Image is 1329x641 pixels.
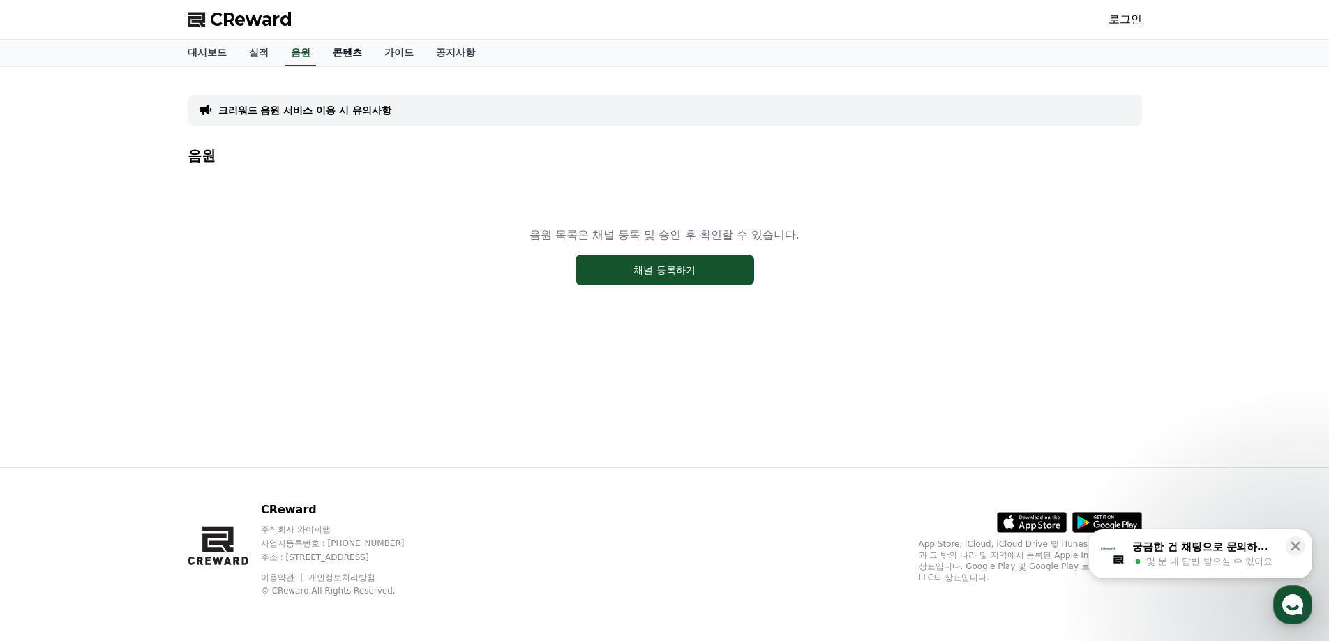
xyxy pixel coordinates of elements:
[180,442,268,477] a: 설정
[261,552,431,563] p: 주소 : [STREET_ADDRESS]
[919,538,1142,583] p: App Store, iCloud, iCloud Drive 및 iTunes Store는 미국과 그 밖의 나라 및 지역에서 등록된 Apple Inc.의 서비스 상표입니다. Goo...
[261,585,431,596] p: © CReward All Rights Reserved.
[92,442,180,477] a: 대화
[285,40,316,66] a: 음원
[188,8,292,31] a: CReward
[261,524,431,535] p: 주식회사 와이피랩
[210,8,292,31] span: CReward
[177,40,238,66] a: 대시보드
[322,40,373,66] a: 콘텐츠
[261,538,431,549] p: 사업자등록번호 : [PHONE_NUMBER]
[128,464,144,475] span: 대화
[238,40,280,66] a: 실적
[44,463,52,474] span: 홈
[576,255,754,285] button: 채널 등록하기
[4,442,92,477] a: 홈
[373,40,425,66] a: 가이드
[216,463,232,474] span: 설정
[308,573,375,582] a: 개인정보처리방침
[530,227,799,243] p: 음원 목록은 채널 등록 및 승인 후 확인할 수 있습니다.
[261,573,305,582] a: 이용약관
[218,103,391,117] a: 크리워드 음원 서비스 이용 시 유의사항
[261,502,431,518] p: CReward
[1109,11,1142,28] a: 로그인
[425,40,486,66] a: 공지사항
[188,148,1142,163] h4: 음원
